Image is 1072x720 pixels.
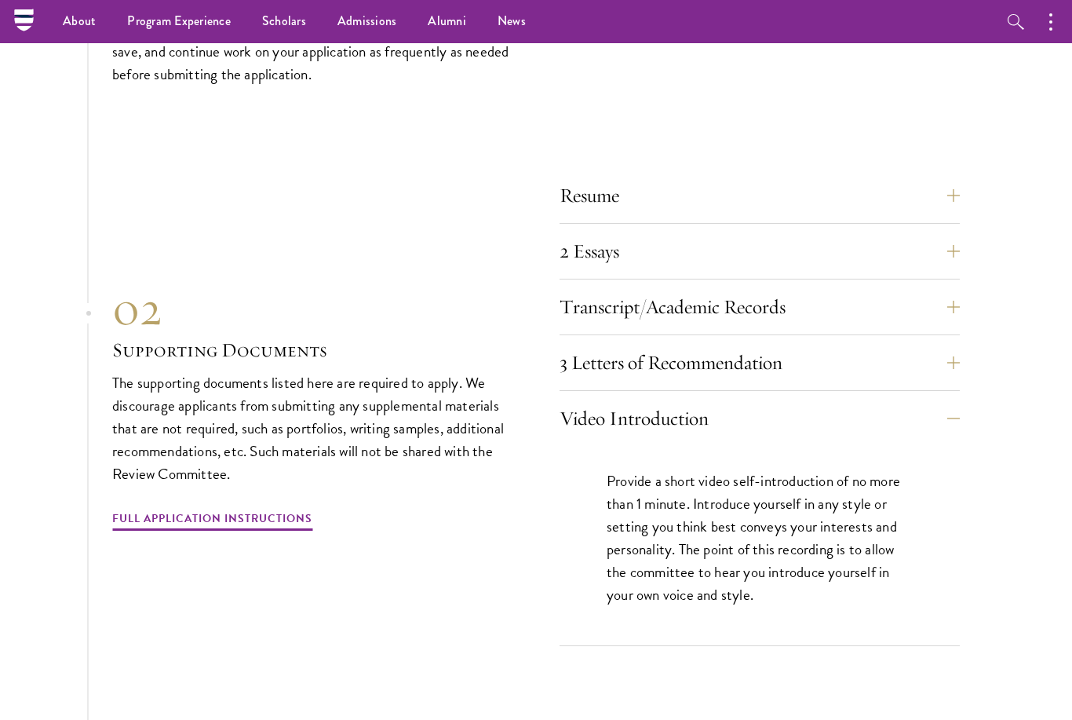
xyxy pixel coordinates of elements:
[560,232,960,270] button: 2 Essays
[560,177,960,214] button: Resume
[560,288,960,326] button: Transcript/Academic Records
[560,344,960,382] button: 3 Letters of Recommendation
[112,371,512,485] p: The supporting documents listed here are required to apply. We discourage applicants from submitt...
[607,470,913,606] p: Provide a short video self-introduction of no more than 1 minute. Introduce yourself in any style...
[560,400,960,437] button: Video Introduction
[112,337,512,364] h3: Supporting Documents
[112,509,312,533] a: Full Application Instructions
[112,280,512,337] div: 02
